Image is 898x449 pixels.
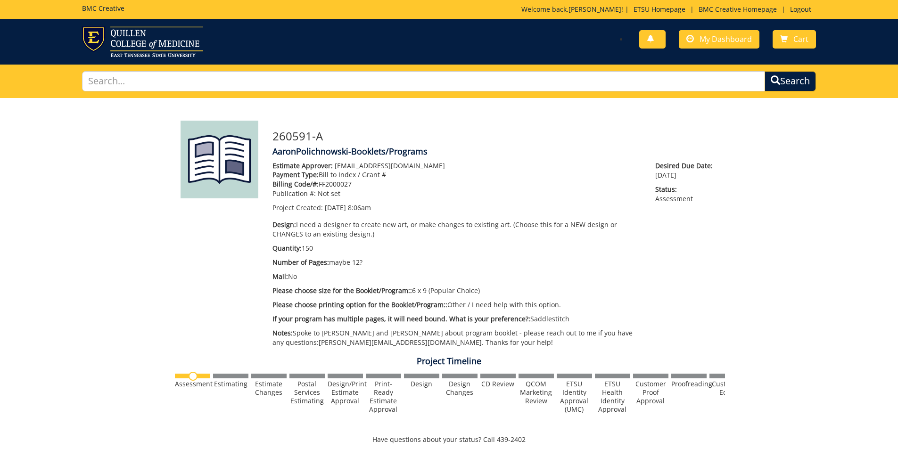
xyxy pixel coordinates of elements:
[272,220,296,229] span: Design:
[173,435,725,444] p: Have questions about your status? Call 439-2402
[272,180,642,189] p: FF2000027
[785,5,816,14] a: Logout
[175,380,210,388] div: Assessment
[181,121,258,198] img: Product featured image
[655,161,717,180] p: [DATE]
[272,258,642,267] p: maybe 12?
[251,380,287,397] div: Estimate Changes
[272,203,323,212] span: Project Created:
[272,161,333,170] span: Estimate Approver:
[272,220,642,239] p: I need a designer to create new art, or make changes to existing art. (Choose this for a NEW desi...
[272,272,288,281] span: Mail:
[442,380,478,397] div: Design Changes
[272,314,642,324] p: Saddlestitch
[655,185,717,204] p: Assessment
[700,34,752,44] span: My Dashboard
[671,380,707,388] div: Proofreading
[189,372,198,381] img: no
[595,380,630,414] div: ETSU Health Identity Approval
[519,380,554,405] div: QCOM Marketing Review
[404,380,439,388] div: Design
[366,380,401,414] div: Print-Ready Estimate Approval
[765,71,816,91] button: Search
[173,357,725,366] h4: Project Timeline
[709,380,745,397] div: Customer Edits
[272,328,642,347] p: Spoke to [PERSON_NAME] and [PERSON_NAME] about program booklet - please reach out to me if you ha...
[480,380,516,388] div: CD Review
[272,244,302,253] span: Quantity:
[773,30,816,49] a: Cart
[568,5,621,14] a: [PERSON_NAME]
[82,26,203,57] img: ETSU logo
[272,286,412,295] span: Please choose size for the Booklet/Program::
[325,203,371,212] span: [DATE] 8:06am
[272,328,293,337] span: Notes:
[272,180,319,188] span: Billing Code/#:
[655,161,717,171] span: Desired Due Date:
[272,130,718,142] h3: 260591-A
[272,300,642,310] p: Other / I need help with this option.
[521,5,816,14] p: Welcome back, ! | | |
[679,30,759,49] a: My Dashboard
[272,170,319,179] span: Payment Type:
[655,185,717,194] span: Status:
[272,244,642,253] p: 150
[793,34,808,44] span: Cart
[328,380,363,405] div: Design/Print Estimate Approval
[272,314,530,323] span: If your program has multiple pages, it will need bound. What is your preference?:
[213,380,248,388] div: Estimating
[318,189,340,198] span: Not set
[272,189,316,198] span: Publication #:
[633,380,668,405] div: Customer Proof Approval
[272,300,447,309] span: Please choose printing option for the Booklet/Program::
[694,5,782,14] a: BMC Creative Homepage
[82,5,124,12] h5: BMC Creative
[272,170,642,180] p: Bill to Index / Grant #
[557,380,592,414] div: ETSU Identity Approval (UMC)
[82,71,766,91] input: Search...
[272,161,642,171] p: [EMAIL_ADDRESS][DOMAIN_NAME]
[272,272,642,281] p: No
[629,5,690,14] a: ETSU Homepage
[272,258,329,267] span: Number of Pages:
[272,286,642,295] p: 6 x 9 (Popular Choice)
[272,147,718,156] h4: AaronPolichnowski-Booklets/Programs
[289,380,325,405] div: Postal Services Estimating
